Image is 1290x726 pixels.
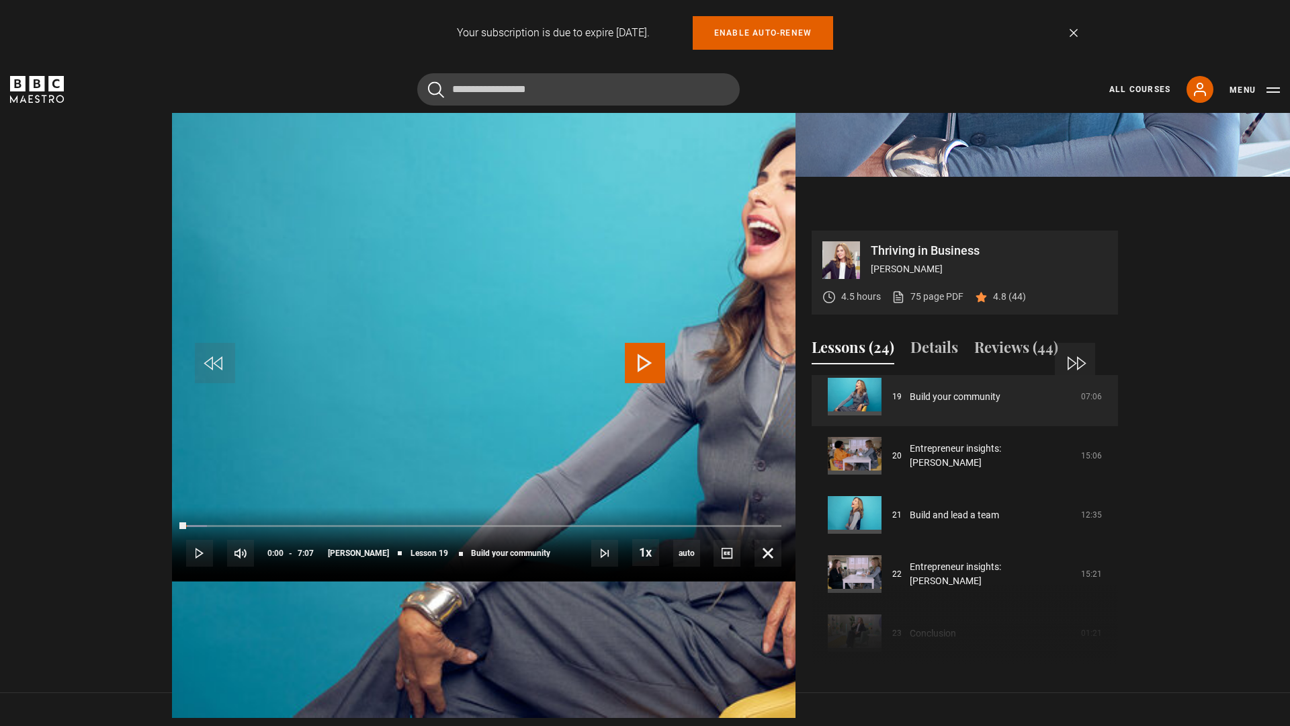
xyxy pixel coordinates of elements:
button: Reviews (44) [974,336,1058,364]
a: Enable auto-renew [693,16,833,50]
p: Thriving in Business [871,245,1107,257]
span: Lesson 19 [411,549,448,557]
span: auto [673,540,700,567]
p: 4.5 hours [841,290,881,304]
span: [PERSON_NAME] [328,549,389,557]
button: Play [186,540,213,567]
a: All Courses [1109,83,1170,95]
span: - [289,549,292,558]
button: Details [910,336,958,364]
button: Submit the search query [428,81,444,98]
input: Search [417,73,740,106]
a: Entrepreneur insights: [PERSON_NAME] [910,560,1073,588]
button: Lessons (24) [812,336,894,364]
p: 4.8 (44) [993,290,1026,304]
span: 0:00 [267,541,284,565]
a: 75 page PDF [892,290,963,304]
a: Build your community [910,390,1000,404]
button: Toggle navigation [1230,83,1280,97]
button: Mute [227,540,254,567]
p: [PERSON_NAME] [871,262,1107,276]
p: Your subscription is due to expire [DATE]. [457,25,650,41]
a: Build and lead a team [910,508,999,522]
button: Next Lesson [591,540,618,567]
div: Current quality: 1080p [673,540,700,567]
svg: BBC Maestro [10,76,64,103]
button: Playback Rate [632,539,659,566]
button: Captions [714,540,740,567]
button: Fullscreen [755,540,781,567]
a: Entrepreneur insights: [PERSON_NAME] [910,442,1073,470]
div: Progress Bar [186,525,781,528]
video-js: Video Player [172,231,795,581]
span: 7:07 [298,541,314,565]
span: Build your community [471,549,550,557]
